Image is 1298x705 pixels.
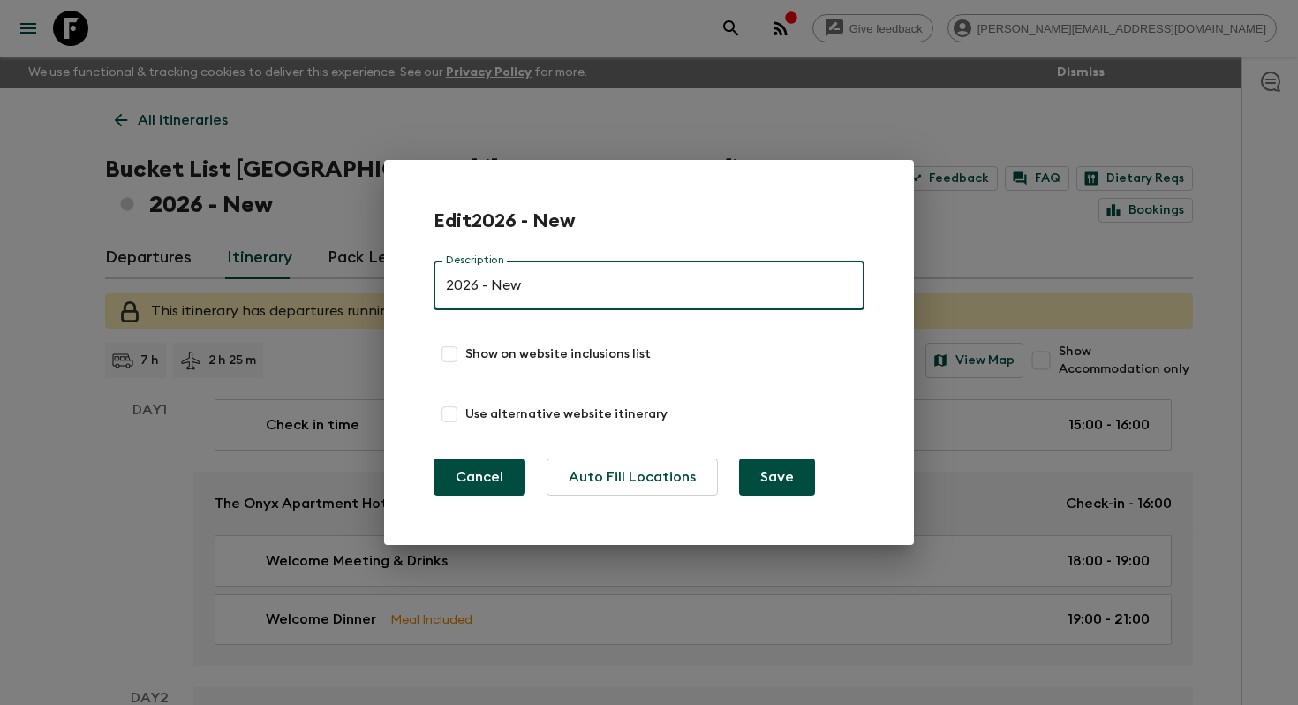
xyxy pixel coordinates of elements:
[434,209,576,232] h2: Edit 2026 - New
[739,459,815,496] button: Save
[446,253,504,268] label: Description
[465,406,668,423] span: Use alternative website itinerary
[547,459,718,496] button: Auto Fill Locations
[434,459,525,496] button: Cancel
[465,345,651,363] span: Show on website inclusions list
